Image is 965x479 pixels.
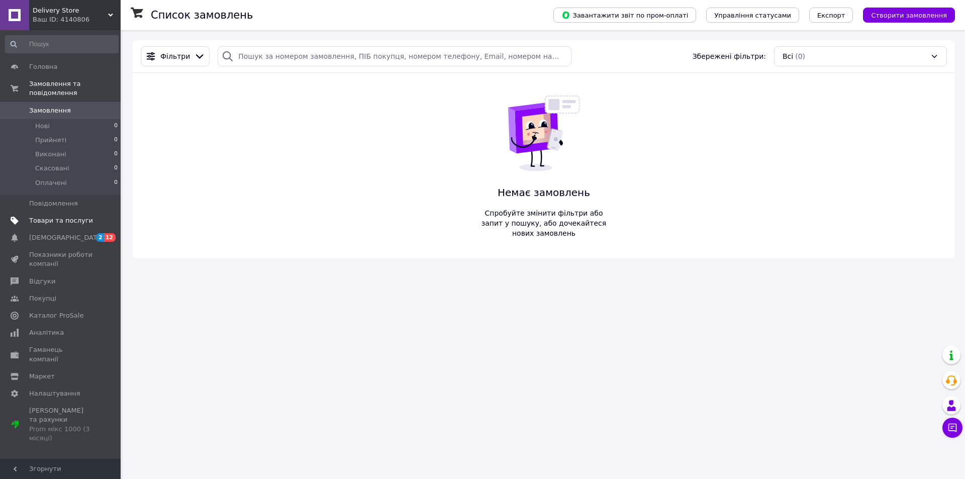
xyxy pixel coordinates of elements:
[151,9,253,21] h1: Список замовлень
[477,208,610,238] span: Спробуйте змінити фільтри або запит у пошуку, або дочекайтеся нових замовлень
[817,12,845,19] span: Експорт
[863,8,955,23] button: Створити замовлення
[553,8,696,23] button: Завантажити звіт по пром-оплаті
[33,6,108,15] span: Delivery Store
[114,122,118,131] span: 0
[29,216,93,225] span: Товари та послуги
[35,122,50,131] span: Нові
[29,425,93,443] div: Prom мікс 1000 (3 місяці)
[35,178,67,187] span: Оплачені
[114,150,118,159] span: 0
[29,106,71,115] span: Замовлення
[693,51,766,61] span: Збережені фільтри:
[871,12,947,19] span: Створити замовлення
[33,15,121,24] div: Ваш ID: 4140806
[35,136,66,145] span: Прийняті
[783,51,793,61] span: Всі
[5,35,119,53] input: Пошук
[29,328,64,337] span: Аналітика
[96,233,104,242] span: 2
[114,136,118,145] span: 0
[114,164,118,173] span: 0
[795,52,805,60] span: (0)
[561,11,688,20] span: Завантажити звіт по пром-оплаті
[218,46,571,66] input: Пошук за номером замовлення, ПІБ покупця, номером телефону, Email, номером накладної
[29,199,78,208] span: Повідомлення
[29,233,104,242] span: [DEMOGRAPHIC_DATA]
[29,277,55,286] span: Відгуки
[29,62,57,71] span: Головна
[853,11,955,19] a: Створити замовлення
[942,418,962,438] button: Чат з покупцем
[29,311,83,320] span: Каталог ProSale
[29,345,93,363] span: Гаманець компанії
[104,233,116,242] span: 12
[35,150,66,159] span: Виконані
[29,389,80,398] span: Налаштування
[29,294,56,303] span: Покупці
[29,79,121,98] span: Замовлення та повідомлення
[29,372,55,381] span: Маркет
[714,12,791,19] span: Управління статусами
[114,178,118,187] span: 0
[29,250,93,268] span: Показники роботи компанії
[809,8,853,23] button: Експорт
[35,164,69,173] span: Скасовані
[706,8,799,23] button: Управління статусами
[477,185,610,200] span: Немає замовлень
[160,51,190,61] span: Фільтри
[29,406,93,443] span: [PERSON_NAME] та рахунки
